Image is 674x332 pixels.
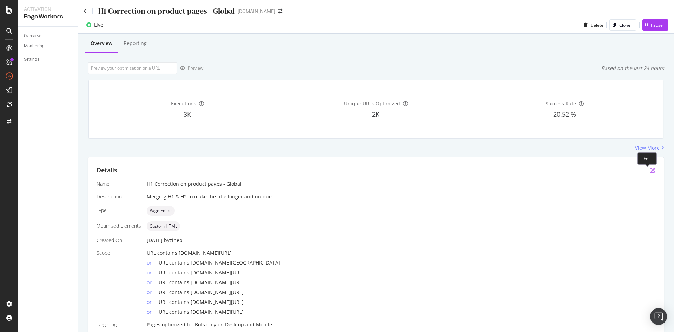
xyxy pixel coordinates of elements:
[91,40,112,47] div: Overview
[150,224,177,228] span: Custom HTML
[97,222,141,229] div: Optimized Elements
[147,299,159,306] div: or
[601,65,664,72] div: Based on the last 24 hours
[94,21,103,28] div: Live
[147,321,655,328] div: Pages optimized for on
[546,100,576,107] span: Success Rate
[147,249,232,256] span: URL contains [DOMAIN_NAME][URL]
[84,9,87,14] a: Click to go back
[590,22,603,28] div: Delete
[635,144,660,151] div: View More
[225,321,272,328] div: Desktop and Mobile
[159,308,244,315] span: URL contains [DOMAIN_NAME][URL]
[637,152,657,165] div: Edit
[97,166,117,175] div: Details
[238,8,275,15] div: [DOMAIN_NAME]
[553,110,576,118] span: 20.52 %
[24,32,41,40] div: Overview
[147,193,655,200] div: Merging H1 & H2 to make the title longer and unique
[147,237,655,244] div: [DATE]
[184,110,191,118] span: 3K
[98,6,235,17] div: H1 Correction on product pages - Global
[147,308,159,315] div: or
[97,237,141,244] div: Created On
[24,13,72,21] div: PageWorkers
[650,308,667,325] div: Open Intercom Messenger
[97,207,141,214] div: Type
[97,181,141,188] div: Name
[159,269,244,276] span: URL contains [DOMAIN_NAME][URL]
[124,40,147,47] div: Reporting
[635,144,664,151] a: View More
[159,299,244,305] span: URL contains [DOMAIN_NAME][URL]
[24,43,45,50] div: Monitoring
[147,279,159,286] div: or
[147,269,159,276] div: or
[97,193,141,200] div: Description
[88,62,177,74] input: Preview your optimization on a URL
[147,181,655,188] div: H1 Correction on product pages - Global
[581,19,603,31] button: Delete
[147,221,180,231] div: neutral label
[24,6,72,13] div: Activation
[642,19,668,31] button: Pause
[147,206,175,216] div: neutral label
[188,65,203,71] div: Preview
[150,209,172,213] span: Page Editor
[651,22,663,28] div: Pause
[97,249,141,256] div: Scope
[171,100,196,107] span: Executions
[177,63,203,74] button: Preview
[147,289,159,296] div: or
[619,22,630,28] div: Clone
[24,56,39,63] div: Settings
[344,100,400,107] span: Unique URLs Optimized
[159,259,280,266] span: URL contains [DOMAIN_NAME][GEOGRAPHIC_DATA]
[159,289,244,295] span: URL contains [DOMAIN_NAME][URL]
[195,321,216,328] div: Bots only
[24,43,73,50] a: Monitoring
[164,237,183,244] div: by zineb
[147,259,159,266] div: or
[278,9,282,14] div: arrow-right-arrow-left
[97,321,141,328] div: Targeting
[24,56,73,63] a: Settings
[372,110,379,118] span: 2K
[159,279,244,286] span: URL contains [DOMAIN_NAME][URL]
[24,32,73,40] a: Overview
[650,168,655,173] div: pen-to-square
[609,19,636,31] button: Clone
